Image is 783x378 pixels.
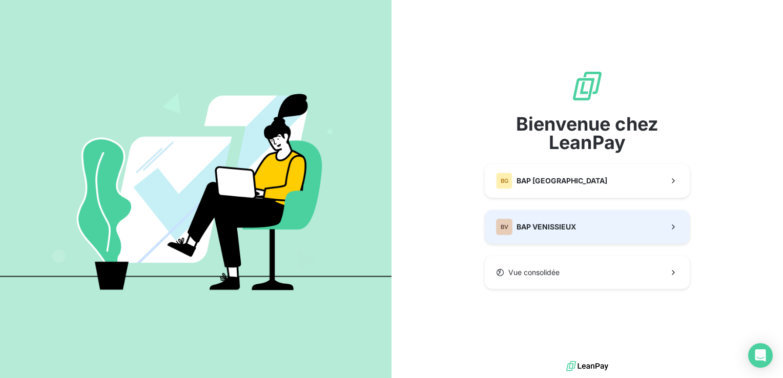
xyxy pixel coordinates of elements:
[485,115,690,152] span: Bienvenue chez LeanPay
[566,359,608,374] img: logo
[748,343,773,368] div: Open Intercom Messenger
[571,70,604,102] img: logo sigle
[485,256,690,289] button: Vue consolidée
[485,210,690,244] button: BVBAP VENISSIEUX
[496,173,512,189] div: BG
[517,176,607,186] span: BAP [GEOGRAPHIC_DATA]
[517,222,576,232] span: BAP VENISSIEUX
[496,219,512,235] div: BV
[485,164,690,198] button: BGBAP [GEOGRAPHIC_DATA]
[508,267,560,278] span: Vue consolidée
